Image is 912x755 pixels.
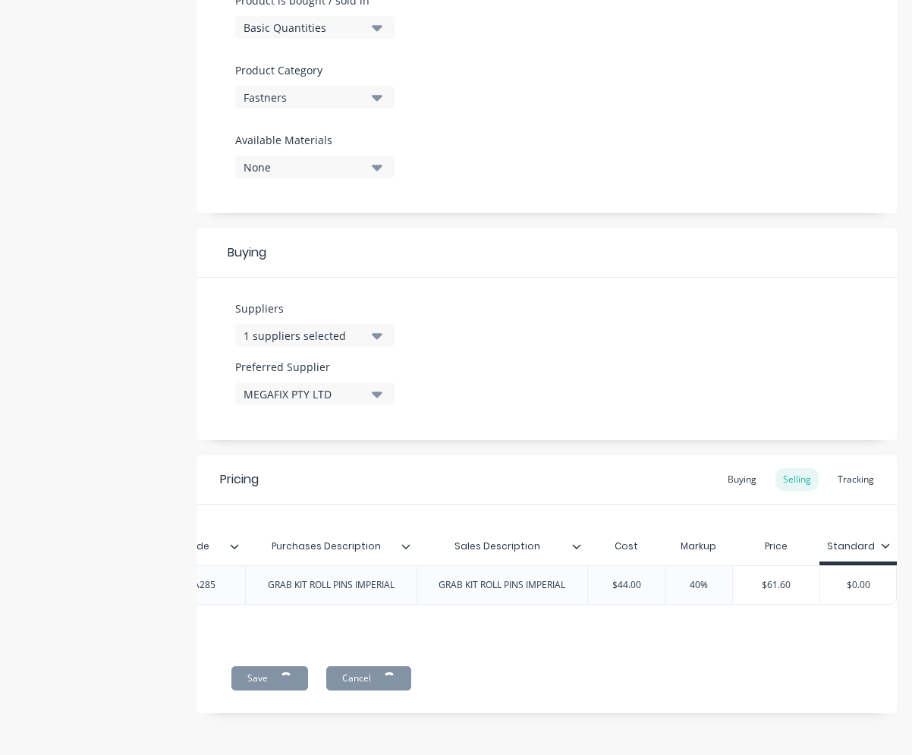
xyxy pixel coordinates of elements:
div: 1 suppliers selected [244,328,365,344]
button: Cancel [326,666,411,691]
label: Preferred Supplier [235,359,395,375]
button: Basic Quantities [235,16,395,39]
div: Sales Description [417,531,588,562]
div: factory_item255/GKA285GRAB KIT ROLL PINS IMPERIALGRAB KIT ROLL PINS IMPERIAL$44.0040%$61.60$0.00 [17,565,897,605]
div: Fastners [244,90,365,105]
div: Tracking [830,468,882,491]
div: GRAB KIT ROLL PINS IMPERIAL [256,575,407,595]
div: 40% [661,566,737,604]
div: Buying [197,228,897,278]
button: 1 suppliers selected [235,324,395,347]
div: Buying [720,468,764,491]
div: Price [732,531,819,562]
div: $0.00 [820,566,896,604]
div: None [244,159,365,175]
div: Pricing [220,470,259,489]
div: Standard [827,540,890,553]
div: $44.00 [588,566,665,604]
div: Sales Description [417,527,579,565]
div: GRAB KIT ROLL PINS IMPERIAL [426,575,577,595]
button: Save [231,666,308,691]
label: Product Category [235,62,387,78]
button: Fastners [235,86,395,109]
button: MEGAFIX PTY LTD [235,382,395,405]
label: Available Materials [235,132,395,148]
div: Purchases Description [245,531,417,562]
button: None [235,156,395,178]
div: MEGAFIX PTY LTD [244,386,365,402]
div: Markup [665,531,732,562]
div: Purchases Description [245,527,407,565]
div: Cost [587,531,665,562]
div: $61.60 [733,566,819,604]
div: Basic Quantities [244,20,365,36]
label: Suppliers [235,300,395,316]
div: Selling [775,468,819,491]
